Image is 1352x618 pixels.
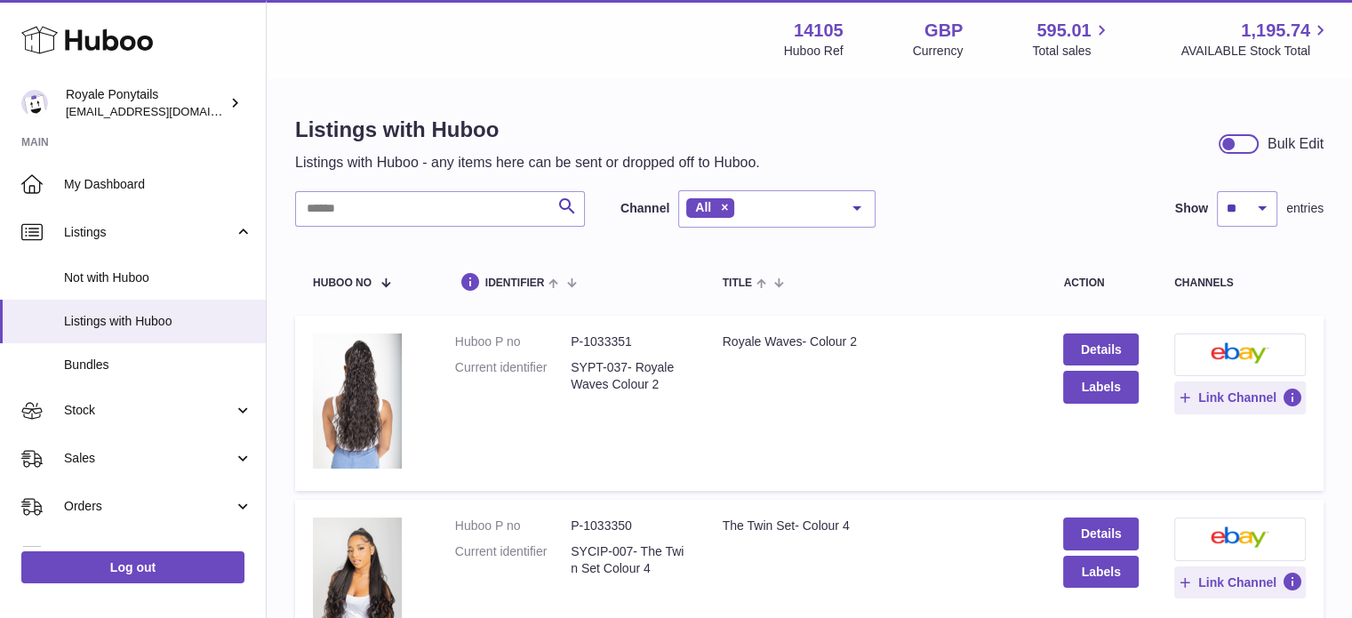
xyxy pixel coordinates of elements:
[1211,342,1269,364] img: ebay-small.png
[313,277,372,289] span: Huboo no
[571,333,686,350] dd: P-1033351
[571,359,686,393] dd: SYPT-037- Royale Waves Colour 2
[64,176,252,193] span: My Dashboard
[723,277,752,289] span: title
[1174,381,1306,413] button: Link Channel
[21,90,48,116] img: internalAdmin-14105@internal.huboo.com
[1174,566,1306,598] button: Link Channel
[295,153,760,173] p: Listings with Huboo - any items here can be sent or dropped off to Huboo.
[695,200,711,214] span: All
[455,359,571,393] dt: Current identifier
[1241,19,1310,43] span: 1,195.74
[924,19,963,43] strong: GBP
[1032,19,1111,60] a: 595.01 Total sales
[485,277,545,289] span: identifier
[1174,277,1306,289] div: channels
[66,104,261,118] span: [EMAIL_ADDRESS][DOMAIN_NAME]
[1286,200,1324,217] span: entries
[784,43,844,60] div: Huboo Ref
[1180,19,1331,60] a: 1,195.74 AVAILABLE Stock Total
[1063,518,1138,550] a: Details
[66,86,226,120] div: Royale Ponytails
[571,518,686,534] dd: P-1033350
[1180,43,1331,60] span: AVAILABLE Stock Total
[1268,134,1324,154] div: Bulk Edit
[455,518,571,534] dt: Huboo P no
[913,43,964,60] div: Currency
[64,224,234,241] span: Listings
[1063,371,1138,403] button: Labels
[794,19,844,43] strong: 14105
[1175,200,1208,217] label: Show
[64,450,234,467] span: Sales
[455,333,571,350] dt: Huboo P no
[64,269,252,286] span: Not with Huboo
[455,543,571,577] dt: Current identifier
[1036,19,1091,43] span: 595.01
[620,200,669,217] label: Channel
[64,498,234,515] span: Orders
[571,543,686,577] dd: SYCIP-007- The Twin Set Colour 4
[64,313,252,330] span: Listings with Huboo
[295,116,760,144] h1: Listings with Huboo
[64,357,252,373] span: Bundles
[1063,277,1138,289] div: action
[1032,43,1111,60] span: Total sales
[1063,556,1138,588] button: Labels
[313,333,402,469] img: Royale Waves- Colour 2
[21,551,244,583] a: Log out
[64,546,252,563] span: Usage
[723,333,1028,350] div: Royale Waves- Colour 2
[64,402,234,419] span: Stock
[1198,574,1276,590] span: Link Channel
[1211,526,1269,548] img: ebay-small.png
[1198,389,1276,405] span: Link Channel
[1063,333,1138,365] a: Details
[723,518,1028,534] div: The Twin Set- Colour 4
